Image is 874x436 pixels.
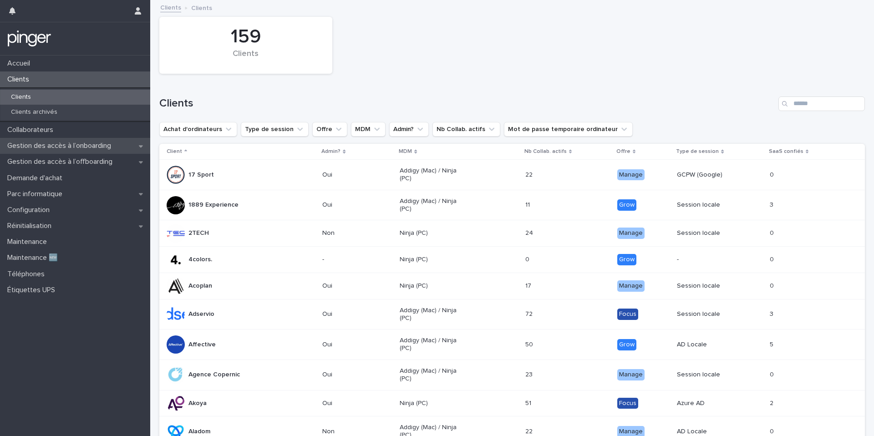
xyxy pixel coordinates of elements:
[525,339,535,349] p: 50
[677,229,742,237] p: Session locale
[188,282,212,290] p: Acoplan
[677,428,742,436] p: AD Locale
[7,30,51,48] img: mTgBEunGTSyRkCgitkcU
[399,147,412,157] p: MDM
[770,280,776,290] p: 0
[4,108,65,116] p: Clients archivés
[525,228,535,237] p: 24
[188,371,240,379] p: Agence Copernic
[4,238,54,246] p: Maintenance
[525,254,531,264] p: 0
[4,142,118,150] p: Gestion des accès à l’onboarding
[322,400,387,407] p: Oui
[617,280,645,292] div: Manage
[4,190,70,198] p: Parc informatique
[525,426,534,436] p: 22
[4,157,120,166] p: Gestion des accès à l’offboarding
[770,169,776,179] p: 0
[159,390,865,416] tr: AkoyaOuiNinja (PC)5151 FocusAzure AD22
[4,174,70,183] p: Demande d'achat
[677,256,742,264] p: -
[617,169,645,181] div: Manage
[525,398,533,407] p: 51
[4,93,38,101] p: Clients
[188,310,214,318] p: Adservio
[617,309,638,320] div: Focus
[322,229,387,237] p: Non
[191,2,212,12] p: Clients
[4,206,57,214] p: Configuration
[159,330,865,360] tr: AffectiveOuiAddigy (Mac) / Ninja (PC)5050 GrowAD Locale55
[188,256,212,264] p: 4colors.
[616,147,630,157] p: Offre
[770,254,776,264] p: 0
[617,339,636,350] div: Grow
[159,122,237,137] button: Achat d'ordinateurs
[524,147,567,157] p: Nb Collab. actifs
[676,147,719,157] p: Type de session
[769,147,803,157] p: SaaS confiés
[241,122,309,137] button: Type de session
[351,122,386,137] button: MDM
[617,254,636,265] div: Grow
[677,282,742,290] p: Session locale
[159,160,865,190] tr: 17 SportOuiAddigy (Mac) / Ninja (PC)2222 ManageGCPW (Google)00
[159,97,775,110] h1: Clients
[677,201,742,209] p: Session locale
[159,247,865,273] tr: 4colors.-Ninja (PC)00 Grow-00
[159,220,865,247] tr: 2TECHNonNinja (PC)2424 ManageSession locale00
[167,147,182,157] p: Client
[4,126,61,134] p: Collaborateurs
[175,25,317,48] div: 159
[188,229,209,237] p: 2TECH
[770,369,776,379] p: 0
[321,147,340,157] p: Admin?
[4,270,52,279] p: Téléphones
[617,199,636,211] div: Grow
[159,190,865,220] tr: 1889 ExperienceOuiAddigy (Mac) / Ninja (PC)1111 GrowSession locale33
[400,307,465,322] p: Addigy (Mac) / Ninja (PC)
[400,229,465,237] p: Ninja (PC)
[770,228,776,237] p: 0
[188,201,239,209] p: 1889 Experience
[322,371,387,379] p: Oui
[770,339,775,349] p: 5
[400,256,465,264] p: Ninja (PC)
[389,122,429,137] button: Admin?
[159,360,865,390] tr: Agence CopernicOuiAddigy (Mac) / Ninja (PC)2323 ManageSession locale00
[322,282,387,290] p: Oui
[400,400,465,407] p: Ninja (PC)
[770,426,776,436] p: 0
[188,171,214,179] p: 17 Sport
[159,299,865,330] tr: AdservioOuiAddigy (Mac) / Ninja (PC)7272 FocusSession locale33
[525,309,534,318] p: 72
[400,282,465,290] p: Ninja (PC)
[400,367,465,383] p: Addigy (Mac) / Ninja (PC)
[322,256,387,264] p: -
[677,371,742,379] p: Session locale
[617,398,638,409] div: Focus
[188,400,207,407] p: Akoya
[160,2,181,12] a: Clients
[4,59,37,68] p: Accueil
[677,171,742,179] p: GCPW (Google)
[188,341,216,349] p: Affective
[400,337,465,352] p: Addigy (Mac) / Ninja (PC)
[778,96,865,111] input: Search
[770,309,775,318] p: 3
[400,167,465,183] p: Addigy (Mac) / Ninja (PC)
[677,310,742,318] p: Session locale
[525,169,534,179] p: 22
[159,273,865,299] tr: AcoplanOuiNinja (PC)1717 ManageSession locale00
[525,280,533,290] p: 17
[4,253,65,262] p: Maintenance 🆕
[677,341,742,349] p: AD Locale
[432,122,500,137] button: Nb Collab. actifs
[617,369,645,380] div: Manage
[175,49,317,68] div: Clients
[188,428,210,436] p: Aladom
[770,398,775,407] p: 2
[322,341,387,349] p: Oui
[400,198,465,213] p: Addigy (Mac) / Ninja (PC)
[312,122,347,137] button: Offre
